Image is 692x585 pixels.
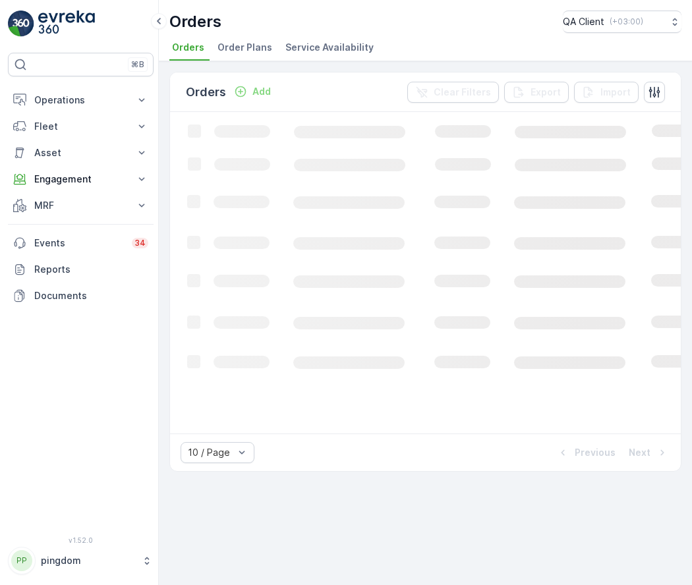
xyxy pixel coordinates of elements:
p: 34 [134,238,146,248]
p: MRF [34,199,127,212]
span: Order Plans [217,41,272,54]
p: Next [629,446,650,459]
p: Orders [169,11,221,32]
span: Service Availability [285,41,374,54]
button: Add [229,84,276,99]
button: Export [504,82,569,103]
p: Clear Filters [434,86,491,99]
button: PPpingdom [8,547,154,574]
button: MRF [8,192,154,219]
p: Orders [186,83,226,101]
button: Engagement [8,166,154,192]
div: PP [11,550,32,571]
button: Operations [8,87,154,113]
p: Documents [34,289,148,302]
p: ⌘B [131,59,144,70]
span: Orders [172,41,204,54]
p: Import [600,86,631,99]
a: Events34 [8,230,154,256]
p: Previous [575,446,616,459]
p: Operations [34,94,127,107]
p: Add [252,85,271,98]
p: pingdom [41,554,135,567]
p: Export [531,86,561,99]
button: Import [574,82,639,103]
p: Reports [34,263,148,276]
a: Reports [8,256,154,283]
button: Fleet [8,113,154,140]
button: QA Client(+03:00) [563,11,681,33]
img: logo_light-DOdMpM7g.png [38,11,95,37]
button: Previous [555,445,617,460]
span: v 1.52.0 [8,536,154,544]
p: Fleet [34,120,127,133]
p: QA Client [563,15,604,28]
button: Next [627,445,670,460]
p: Engagement [34,173,127,186]
button: Asset [8,140,154,166]
p: Asset [34,146,127,159]
img: logo [8,11,34,37]
p: ( +03:00 ) [610,16,643,27]
p: Events [34,237,124,250]
a: Documents [8,283,154,309]
button: Clear Filters [407,82,499,103]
